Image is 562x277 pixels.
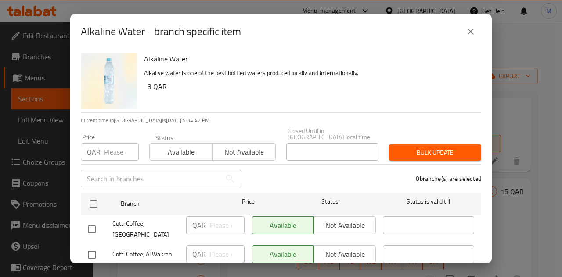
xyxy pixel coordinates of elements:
p: QAR [87,147,101,157]
input: Please enter price [104,143,139,161]
span: Bulk update [396,147,474,158]
button: Bulk update [389,144,481,161]
h6: Alkaline Water [144,53,474,65]
h6: 3 QAR [148,80,474,93]
img: Alkaline Water [81,53,137,109]
p: Current time in [GEOGRAPHIC_DATA] is [DATE] 5:34:42 PM [81,116,481,124]
button: Not available [212,143,275,161]
p: 0 branche(s) are selected [416,174,481,183]
input: Search in branches [81,170,221,187]
input: Please enter price [209,245,245,263]
span: Available [153,146,209,158]
h2: Alkaline Water - branch specific item [81,25,241,39]
span: Not available [216,146,272,158]
button: close [460,21,481,42]
p: QAR [192,220,206,230]
span: Cotti Coffee, Al Wakrah [112,249,179,260]
span: Status [285,196,376,207]
span: Price [219,196,277,207]
span: Cotti Coffee, [GEOGRAPHIC_DATA] [112,218,179,240]
p: Alkalive water is one of the best bottled waters produced locally and internationally. [144,68,474,79]
button: Available [149,143,213,161]
p: QAR [192,249,206,259]
span: Branch [121,198,212,209]
input: Please enter price [209,216,245,234]
span: Status is valid till [383,196,474,207]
